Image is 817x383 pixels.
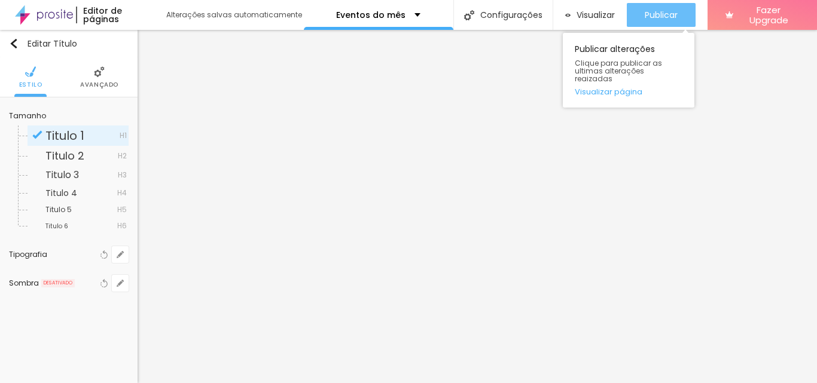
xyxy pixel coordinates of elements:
[577,10,615,20] span: Visualizar
[117,189,127,197] span: H4
[80,82,118,88] span: Avançado
[19,82,42,88] span: Estilo
[553,3,627,27] button: Visualizar
[645,10,678,20] span: Publicar
[94,66,105,77] img: Icone
[117,206,127,213] span: H5
[166,11,304,19] div: Alterações salvas automaticamente
[76,7,154,23] div: Editor de páginas
[9,39,19,48] img: Icone
[45,204,72,215] span: Titulo 5
[25,66,36,77] img: Icone
[32,130,42,140] img: Icone
[9,280,39,287] div: Sombra
[41,279,75,287] span: DESATIVADO
[45,127,84,144] span: Titulo 1
[45,187,77,199] span: Titulo 4
[565,10,571,20] img: view-1.svg
[9,112,129,120] div: Tamanho
[45,168,79,182] span: Titulo 3
[563,33,694,108] div: Publicar alterações
[575,88,682,96] a: Visualizar página
[575,59,682,83] span: Clique para publicar as ultimas alterações reaizadas
[118,152,127,160] span: H2
[464,10,474,20] img: Icone
[138,30,817,383] iframe: Editor
[45,148,84,163] span: Titulo 2
[9,39,77,48] div: Editar Título
[45,222,68,231] span: Titulo 6
[117,222,127,229] span: H6
[9,251,97,258] div: Tipografia
[118,171,127,179] span: H3
[627,3,696,27] button: Publicar
[120,132,127,139] span: H1
[738,5,799,26] span: Fazer Upgrade
[336,11,406,19] p: Eventos do mês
